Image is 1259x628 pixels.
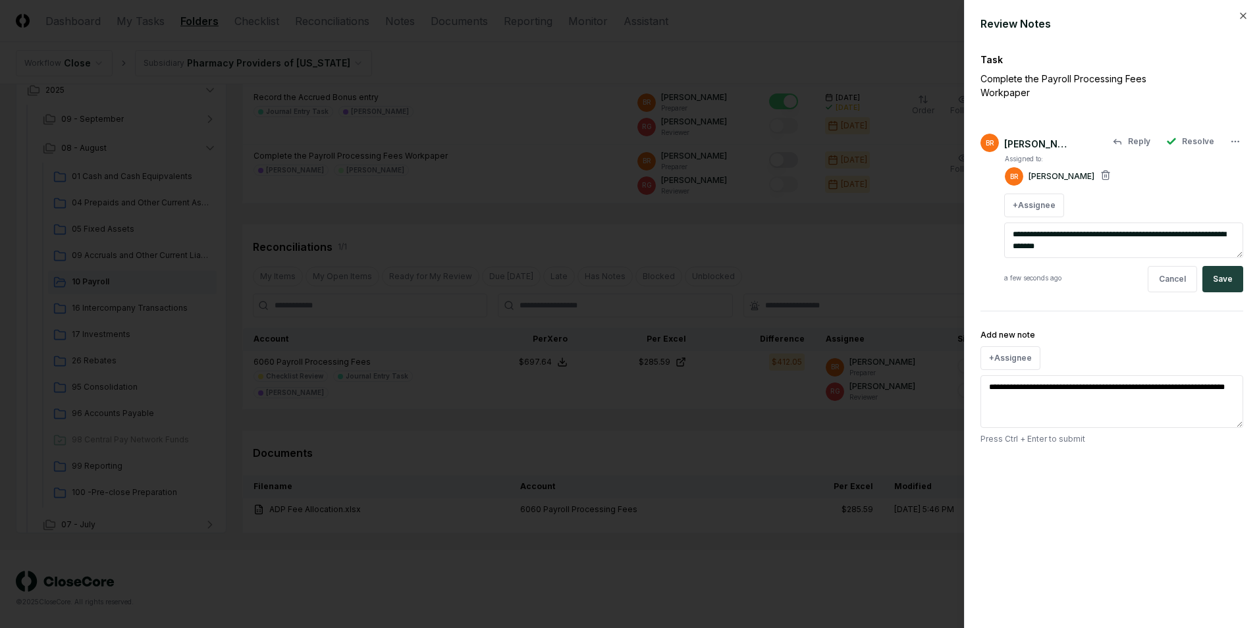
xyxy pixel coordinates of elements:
label: Add new note [980,330,1035,340]
button: +Assignee [1004,194,1064,217]
div: [PERSON_NAME] [1004,137,1070,151]
button: Reply [1104,130,1158,153]
div: a few seconds ago [1004,273,1061,283]
span: BR [1010,172,1019,182]
span: Resolve [1182,136,1214,147]
div: Review Notes [980,16,1243,32]
button: Resolve [1158,130,1222,153]
button: Save [1202,266,1243,292]
td: Assigned to: [1004,153,1095,165]
span: BR [986,138,994,148]
div: Task [980,53,1243,66]
button: Cancel [1148,266,1197,292]
p: Complete the Payroll Processing Fees Workpaper [980,72,1198,99]
p: [PERSON_NAME] [1029,170,1094,182]
button: +Assignee [980,346,1040,370]
p: Press Ctrl + Enter to submit [980,433,1243,445]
